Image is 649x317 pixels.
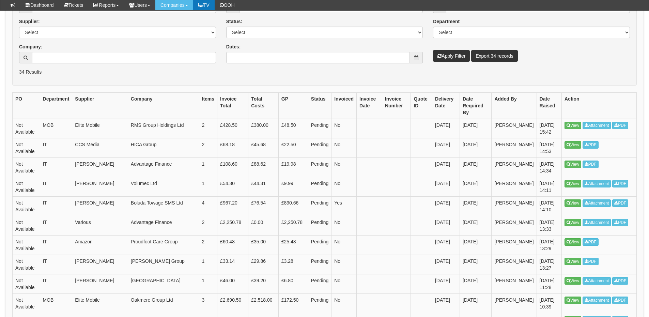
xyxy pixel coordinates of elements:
th: GP [278,92,308,119]
td: Pending [308,235,331,255]
td: IT [40,157,72,177]
td: No [331,177,357,196]
a: View [565,277,581,285]
a: PDF [612,180,628,187]
td: [DATE] [460,216,492,235]
a: View [565,141,581,149]
td: £33.14 [217,255,248,274]
td: [DATE] [432,255,460,274]
td: Not Available [13,119,40,138]
a: PDF [583,238,599,246]
td: [PERSON_NAME] [492,235,537,255]
a: Attachment [583,277,611,285]
a: View [565,258,581,265]
td: [PERSON_NAME] [492,196,537,216]
a: PDF [583,161,599,168]
td: £2,690.50 [217,293,248,313]
th: Date Required By [460,92,492,119]
td: £35.00 [248,235,279,255]
td: £6.80 [278,274,308,293]
td: £428.50 [217,119,248,138]
td: [DATE] [432,235,460,255]
td: No [331,216,357,235]
td: £3.28 [278,255,308,274]
td: 2 [199,216,217,235]
td: £76.54 [248,196,279,216]
th: Quote ID [411,92,432,119]
td: Boluda Towage SMS Ltd [128,196,199,216]
td: [DATE] 13:33 [537,216,561,235]
td: [DATE] [432,293,460,313]
td: £45.68 [248,138,279,157]
label: Status: [226,18,242,25]
p: 34 Results [19,69,630,75]
td: [DATE] [460,255,492,274]
td: [PERSON_NAME] [72,255,128,274]
td: £9.99 [278,177,308,196]
td: No [331,119,357,138]
td: [DATE] [460,119,492,138]
td: 2 [199,119,217,138]
a: PDF [583,258,599,265]
label: Dates: [226,43,241,50]
td: Not Available [13,293,40,313]
td: Pending [308,293,331,313]
td: Elite Mobile [72,293,128,313]
a: View [565,180,581,187]
td: £25.48 [278,235,308,255]
th: Action [562,92,637,119]
th: Company [128,92,199,119]
a: PDF [612,297,628,304]
td: [PERSON_NAME] [492,138,537,157]
td: £0.00 [248,216,279,235]
a: PDF [612,122,628,129]
td: £2,250.78 [278,216,308,235]
td: £54.30 [217,177,248,196]
th: Status [308,92,331,119]
td: Pending [308,196,331,216]
td: [PERSON_NAME] [492,293,537,313]
td: No [331,138,357,157]
a: PDF [583,141,599,149]
a: PDF [612,199,628,207]
th: Date Raised [537,92,561,119]
td: Not Available [13,157,40,177]
td: [DATE] [432,274,460,293]
td: Not Available [13,138,40,157]
td: Proudfoot Care Group [128,235,199,255]
td: Not Available [13,177,40,196]
th: Total Costs [248,92,279,119]
td: [DATE] 11:28 [537,274,561,293]
td: Volumec Ltd [128,177,199,196]
th: Invoice Date [357,92,382,119]
td: [DATE] 14:53 [537,138,561,157]
td: Advantage Finance [128,216,199,235]
td: [DATE] 14:34 [537,157,561,177]
td: [DATE] [460,157,492,177]
td: £88.62 [248,157,279,177]
td: Elite Mobile [72,119,128,138]
td: IT [40,177,72,196]
td: £2,250.78 [217,216,248,235]
td: [PERSON_NAME] [492,177,537,196]
td: [DATE] 10:39 [537,293,561,313]
td: Not Available [13,274,40,293]
td: Yes [331,196,357,216]
td: [PERSON_NAME] [72,274,128,293]
td: Advantage Finance [128,157,199,177]
td: No [331,274,357,293]
td: £46.00 [217,274,248,293]
td: Pending [308,216,331,235]
a: Attachment [583,180,611,187]
td: IT [40,274,72,293]
td: £60.48 [217,235,248,255]
a: PDF [612,219,628,226]
td: [PERSON_NAME] [492,157,537,177]
th: Department [40,92,72,119]
td: IT [40,196,72,216]
a: View [565,161,581,168]
th: Items [199,92,217,119]
td: £22.50 [278,138,308,157]
td: IT [40,138,72,157]
td: 2 [199,138,217,157]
